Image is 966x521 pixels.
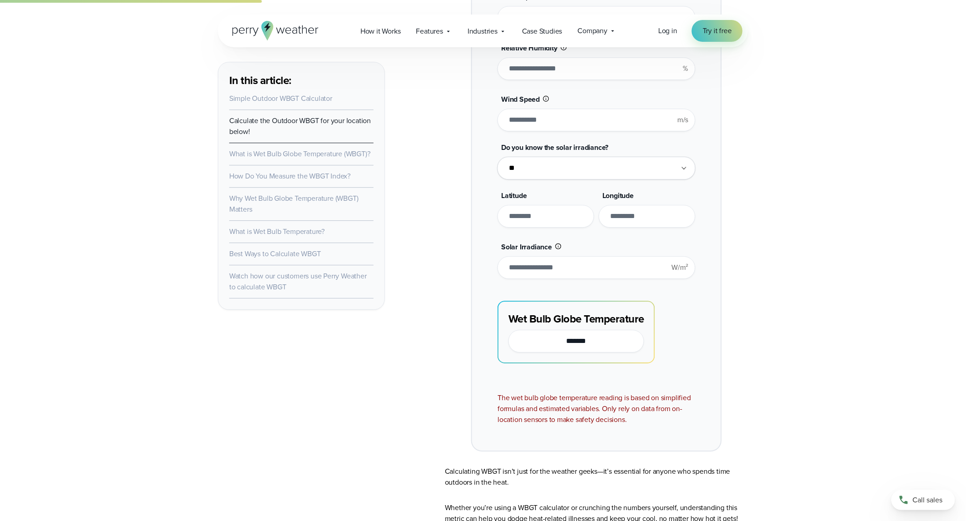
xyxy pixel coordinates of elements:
span: Case Studies [522,26,562,37]
span: Latitude [501,190,527,201]
div: The wet bulb globe temperature reading is based on simplified formulas and estimated variables. O... [498,392,695,425]
span: Try it free [703,25,732,36]
a: Try it free [692,20,743,42]
span: Longitude [602,190,634,201]
span: Solar Irradiance [501,242,552,252]
span: Industries [468,26,498,37]
a: How it Works [353,22,409,40]
a: What is Wet Bulb Globe Temperature (WBGT)? [229,149,370,159]
a: Log in [658,25,677,36]
span: How it Works [360,26,401,37]
a: Best Ways to Calculate WBGT [229,248,321,259]
a: How Do You Measure the WBGT Index? [229,171,350,181]
span: Wind Speed [501,94,540,104]
a: Calculate the Outdoor WBGT for your location below! [229,115,371,137]
a: What is Wet Bulb Temperature? [229,226,325,237]
p: Calculating WBGT isn’t just for the weather geeks—it’s essential for anyone who spends time outdo... [445,466,748,488]
a: Call sales [892,490,955,510]
span: Company [578,25,608,36]
a: Why Wet Bulb Globe Temperature (WBGT) Matters [229,193,359,214]
span: Do you know the solar irradiance? [501,142,608,153]
a: Simple Outdoor WBGT Calculator [229,93,332,104]
span: Call sales [913,495,943,506]
span: Relative Humidity [501,43,557,53]
a: Case Studies [514,22,570,40]
h3: In this article: [229,73,374,88]
a: Watch how our customers use Perry Weather to calculate WBGT [229,271,367,292]
span: Features [416,26,443,37]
